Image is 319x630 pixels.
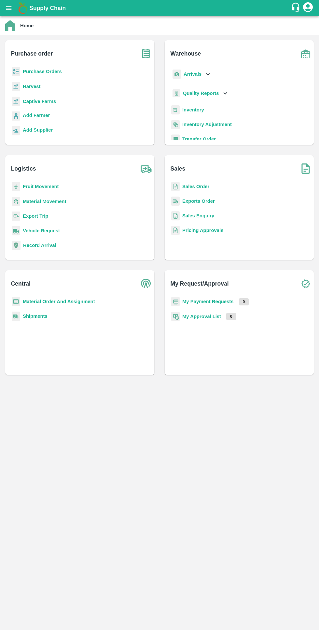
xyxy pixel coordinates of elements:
img: inventory [171,120,180,129]
img: fruit [12,182,20,191]
img: supplier [12,126,20,135]
a: Sales Enquiry [182,213,214,218]
a: Vehicle Request [23,228,60,233]
img: soSales [298,161,314,177]
img: vehicle [12,226,20,236]
a: Shipments [23,314,48,319]
img: sales [171,182,180,191]
a: Sales Order [182,184,209,189]
a: Captive Farms [23,99,56,104]
b: Arrivals [184,71,201,77]
a: Record Arrival [23,243,56,248]
b: Central [11,279,31,288]
b: My Request/Approval [171,279,229,288]
a: Transfer Order [182,136,216,142]
b: Add Farmer [23,113,50,118]
img: recordArrival [12,241,21,250]
img: delivery [12,212,20,221]
img: warehouse [298,45,314,62]
img: purchase [138,45,154,62]
img: central [138,276,154,292]
a: Inventory Adjustment [182,122,232,127]
p: 0 [226,313,236,320]
b: Supply Chain [29,5,66,11]
a: Material Order And Assignment [23,299,95,304]
img: harvest [12,96,20,106]
b: Warehouse [171,49,201,58]
img: sales [171,211,180,221]
div: Arrivals [171,67,212,82]
img: home [5,20,15,31]
img: logo [16,2,29,15]
img: shipments [171,197,180,206]
a: Supply Chain [29,4,291,13]
img: whTransfer [171,135,180,144]
img: centralMaterial [12,297,20,306]
img: shipments [12,312,20,321]
b: Home [20,23,34,28]
img: material [12,197,20,206]
b: Sales [171,164,186,173]
img: whInventory [171,105,180,115]
p: 0 [239,298,249,305]
a: Add Supplier [23,126,53,135]
a: Purchase Orders [23,69,62,74]
a: Fruit Movement [23,184,59,189]
a: Material Movement [23,199,66,204]
img: qualityReport [173,89,180,97]
img: truck [138,161,154,177]
b: Quality Reports [183,91,219,96]
a: Inventory [182,107,204,112]
img: harvest [12,82,20,91]
b: Add Supplier [23,127,53,133]
img: sales [171,226,180,235]
a: Exports Order [182,199,215,204]
a: Pricing Approvals [182,228,223,233]
img: payment [171,297,180,306]
a: My Approval List [182,314,221,319]
a: Export Trip [23,213,48,219]
img: whArrival [173,70,181,79]
img: approval [171,312,180,321]
a: My Payment Requests [182,299,234,304]
div: account of current user [302,1,314,15]
img: farmer [12,111,20,121]
div: Quality Reports [171,87,229,100]
a: Add Farmer [23,112,50,121]
a: Harvest [23,84,40,89]
b: Logistics [11,164,36,173]
div: customer-support [291,2,302,14]
b: Purchase order [11,49,53,58]
img: check [298,276,314,292]
button: open drawer [1,1,16,16]
img: reciept [12,67,20,76]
